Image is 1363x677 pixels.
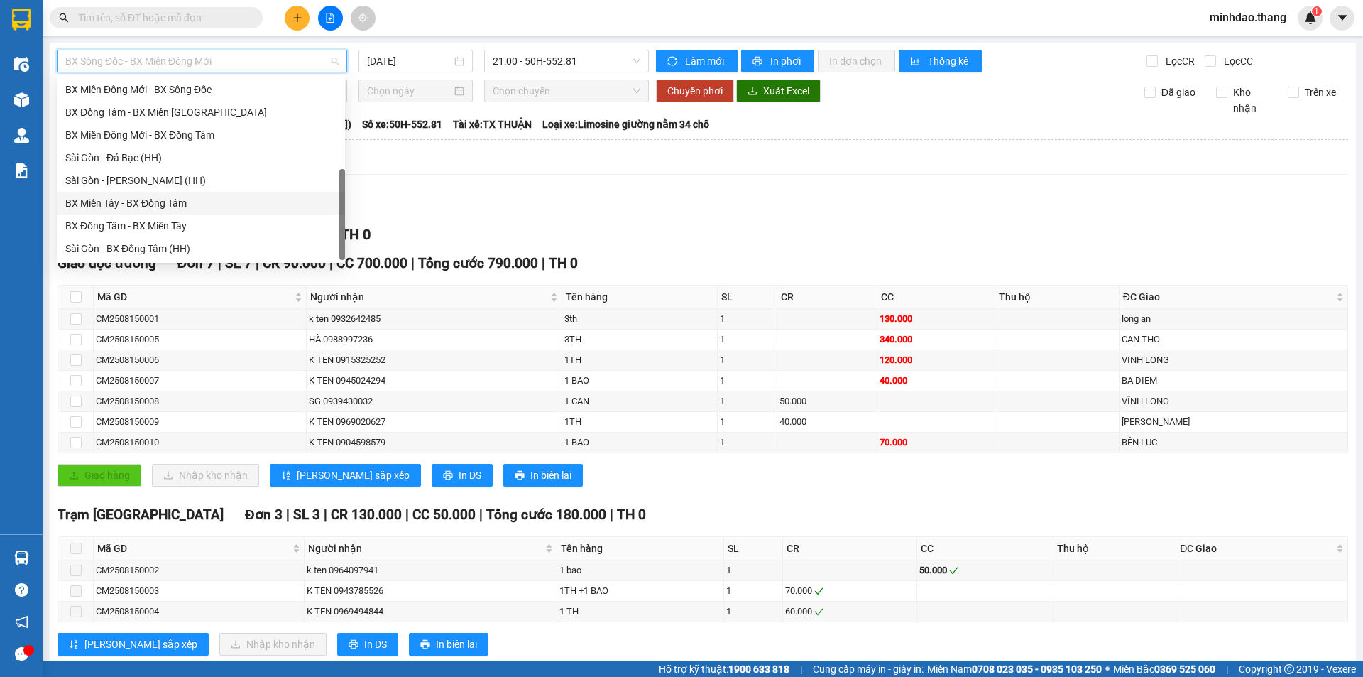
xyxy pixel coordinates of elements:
[1053,537,1176,560] th: Thu hộ
[995,286,1120,309] th: Thu hộ
[1284,664,1294,674] span: copyright
[225,255,252,271] span: SL 7
[65,50,339,72] span: BX Sông Đốc - BX Miền Đông Mới
[324,507,327,523] span: |
[503,464,583,487] button: printerIn biên lai
[409,633,488,656] button: printerIn biên lai
[880,332,992,347] div: 340.000
[724,537,784,560] th: SL
[779,394,875,408] div: 50.000
[177,255,215,271] span: Đơn 7
[818,50,895,72] button: In đơn chọn
[65,127,336,143] div: BX Miền Đông Mới - BX Đồng Tâm
[720,374,774,388] div: 1
[218,255,221,271] span: |
[564,332,715,347] div: 3TH
[741,50,814,72] button: printerIn phơi
[65,82,336,97] div: BX Miền Đông Mới - BX Sông Đốc
[310,289,547,305] span: Người nhận
[84,637,197,652] span: [PERSON_NAME] sắp xếp
[57,101,345,124] div: BX Đồng Tâm - BX Miền Đông Mới
[96,435,304,450] div: CM2508150010
[96,563,302,578] div: CM2508150002
[542,255,545,271] span: |
[65,195,336,211] div: BX Miền Tây - BX Đồng Tâm
[880,435,992,450] div: 70.000
[562,286,718,309] th: Tên hàng
[309,394,559,408] div: SG 0939430032
[94,581,305,602] td: CM2508150003
[877,286,995,309] th: CC
[405,507,409,523] span: |
[293,507,320,523] span: SL 3
[1154,664,1215,675] strong: 0369 525 060
[270,464,421,487] button: sort-ascending[PERSON_NAME] sắp xếp
[94,602,305,622] td: CM2508150004
[899,50,982,72] button: bar-chartThống kê
[785,605,914,619] div: 60.000
[65,218,336,234] div: BX Đồng Tâm - BX Miền Tây
[263,255,326,271] span: CR 90.000
[14,551,29,565] img: warehouse-icon
[486,507,606,523] span: Tổng cước 180.000
[726,605,781,619] div: 1
[309,435,559,450] div: K TEN 0904598579
[1105,666,1110,672] span: ⚪️
[329,255,333,271] span: |
[94,433,307,453] td: CM2508150010
[12,9,31,31] img: logo-vxr
[297,467,410,483] span: [PERSON_NAME] sắp xếp
[564,353,715,367] div: 1TH
[411,255,415,271] span: |
[1123,289,1333,305] span: ĐC Giao
[559,584,721,598] div: 1TH +1 BAO
[96,312,304,326] div: CM2508150001
[94,412,307,433] td: CM2508150009
[770,53,803,69] span: In phơi
[720,435,774,450] div: 1
[813,661,924,677] span: Cung cấp máy in - giấy in:
[96,394,304,408] div: CM2508150008
[1218,53,1255,69] span: Lọc CC
[57,78,345,101] div: BX Miền Đông Mới - BX Sông Đốc
[917,537,1053,560] th: CC
[1122,415,1345,429] div: [PERSON_NAME]
[58,507,224,523] span: Trạm [GEOGRAPHIC_DATA]
[1122,374,1345,388] div: BA DIEM
[479,507,483,523] span: |
[564,374,715,388] div: 1 BAO
[443,470,453,482] span: printer
[307,563,554,578] div: k ten 0964097941
[927,661,1102,677] span: Miền Nam
[515,470,525,482] span: printer
[351,6,376,31] button: aim
[752,56,765,67] span: printer
[97,541,290,556] span: Mã GD
[726,584,781,598] div: 1
[65,173,336,188] div: Sài Gòn - [PERSON_NAME] (HH)
[493,50,640,72] span: 21:00 - 50H-552.81
[557,537,724,560] th: Tên hàng
[97,289,292,305] span: Mã GD
[880,353,992,367] div: 120.000
[1122,332,1345,347] div: CAN THO
[777,286,877,309] th: CR
[96,353,304,367] div: CM2508150006
[720,394,774,408] div: 1
[1336,11,1349,24] span: caret-down
[720,415,774,429] div: 1
[418,255,538,271] span: Tổng cước 790.000
[972,664,1102,675] strong: 0708 023 035 - 0935 103 250
[309,353,559,367] div: K TEN 0915325252
[65,104,336,120] div: BX Đồng Tâm - BX Miền [GEOGRAPHIC_DATA]
[728,664,789,675] strong: 1900 633 818
[94,330,307,350] td: CM2508150005
[919,563,1051,578] div: 50.000
[420,639,430,651] span: printer
[309,374,559,388] div: K TEN 0945024294
[65,241,336,256] div: Sài Gòn - BX Đồng Tâm (HH)
[336,255,407,271] span: CC 700.000
[880,312,992,326] div: 130.000
[58,464,141,487] button: uploadGiao hàng
[1122,312,1345,326] div: long an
